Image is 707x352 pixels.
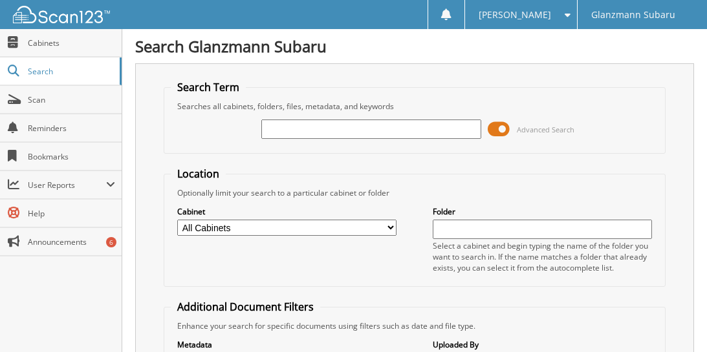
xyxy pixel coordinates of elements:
[177,339,397,350] label: Metadata
[433,240,652,273] div: Select a cabinet and begin typing the name of the folder you want to search in. If the name match...
[433,339,652,350] label: Uploaded By
[28,66,113,77] span: Search
[28,180,106,191] span: User Reports
[135,36,694,57] h1: Search Glanzmann Subaru
[171,101,658,112] div: Searches all cabinets, folders, files, metadata, and keywords
[171,320,658,331] div: Enhance your search for specific documents using filters such as date and file type.
[13,6,110,23] img: scan123-logo-white.svg
[106,237,116,247] div: 6
[171,80,246,94] legend: Search Term
[28,94,115,105] span: Scan
[28,151,115,162] span: Bookmarks
[591,11,675,19] span: Glanzmann Subaru
[28,123,115,134] span: Reminders
[479,11,551,19] span: [PERSON_NAME]
[28,236,115,247] span: Announcements
[171,187,658,198] div: Optionally limit your search to a particular cabinet or folder
[171,167,226,181] legend: Location
[517,125,574,134] span: Advanced Search
[177,206,397,217] label: Cabinet
[433,206,652,217] label: Folder
[28,37,115,48] span: Cabinets
[28,208,115,219] span: Help
[171,300,320,314] legend: Additional Document Filters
